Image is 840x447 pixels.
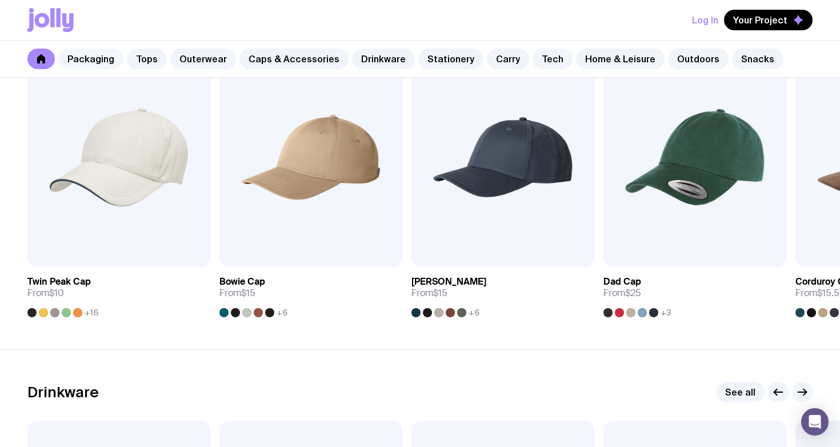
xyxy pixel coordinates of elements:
[27,384,99,401] h2: Drinkware
[716,382,765,402] a: See all
[724,10,813,30] button: Your Project
[27,276,91,288] h3: Twin Peak Cap
[85,308,98,317] span: +16
[239,49,349,69] a: Caps & Accessories
[801,408,829,436] div: Open Intercom Messenger
[625,287,641,299] span: $25
[170,49,236,69] a: Outerwear
[469,308,479,317] span: +6
[576,49,665,69] a: Home & Leisure
[58,49,123,69] a: Packaging
[219,267,402,317] a: Bowie CapFrom$15+6
[603,267,786,317] a: Dad CapFrom$25+3
[352,49,415,69] a: Drinkware
[487,49,529,69] a: Carry
[411,288,447,299] span: From
[127,49,167,69] a: Tops
[49,287,64,299] span: $10
[411,267,594,317] a: [PERSON_NAME]From$15+6
[418,49,483,69] a: Stationery
[732,49,783,69] a: Snacks
[668,49,729,69] a: Outdoors
[27,288,64,299] span: From
[661,308,671,317] span: +3
[219,276,265,288] h3: Bowie Cap
[533,49,573,69] a: Tech
[411,276,486,288] h3: [PERSON_NAME]
[241,287,255,299] span: $15
[603,288,641,299] span: From
[603,276,641,288] h3: Dad Cap
[219,288,255,299] span: From
[277,308,287,317] span: +6
[692,10,718,30] button: Log In
[27,267,210,317] a: Twin Peak CapFrom$10+16
[433,287,447,299] span: $15
[733,14,787,26] span: Your Project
